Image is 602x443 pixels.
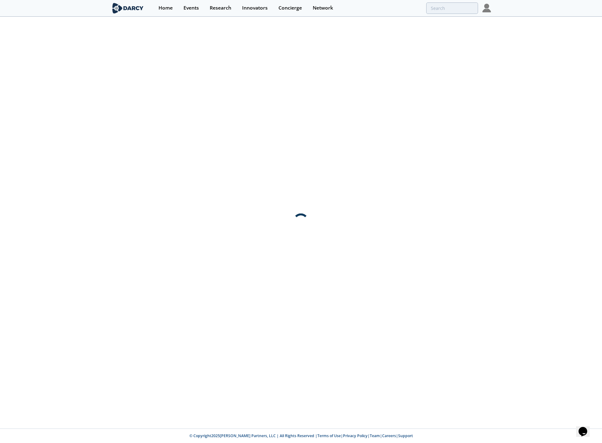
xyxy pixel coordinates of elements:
[343,433,368,438] a: Privacy Policy
[482,4,491,12] img: Profile
[183,6,199,10] div: Events
[210,6,231,10] div: Research
[73,433,529,439] p: © Copyright 2025 [PERSON_NAME] Partners, LLC | All Rights Reserved | | | | |
[398,433,413,438] a: Support
[426,2,478,14] input: Advanced Search
[576,418,596,437] iframe: chat widget
[278,6,302,10] div: Concierge
[159,6,173,10] div: Home
[111,3,145,14] img: logo-wide.svg
[370,433,380,438] a: Team
[313,6,333,10] div: Network
[317,433,341,438] a: Terms of Use
[382,433,396,438] a: Careers
[242,6,268,10] div: Innovators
